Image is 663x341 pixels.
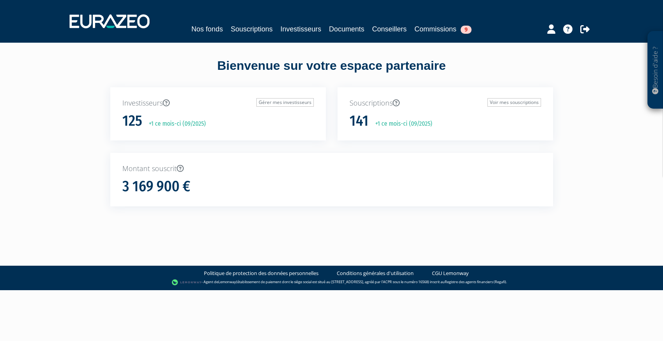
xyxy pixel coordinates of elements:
p: +1 ce mois-ci (09/2025) [370,119,432,128]
h1: 125 [122,113,142,129]
h1: 141 [350,113,369,129]
span: 9 [461,26,472,34]
p: Montant souscrit [122,164,541,174]
a: Conditions générales d'utilisation [337,270,414,277]
a: Voir mes souscriptions [487,98,541,107]
img: logo-lemonway.png [172,279,202,286]
a: Investisseurs [280,24,321,35]
img: 1732889491-logotype_eurazeo_blanc_rvb.png [70,14,150,28]
div: - Agent de (établissement de paiement dont le siège social est situé au [STREET_ADDRESS], agréé p... [8,279,655,286]
p: +1 ce mois-ci (09/2025) [143,119,206,128]
a: Nos fonds [191,24,223,35]
p: Besoin d'aide ? [651,35,660,105]
a: Souscriptions [231,24,273,35]
a: Gérer mes investisseurs [256,98,314,107]
p: Souscriptions [350,98,541,108]
a: Commissions9 [414,24,472,35]
a: CGU Lemonway [432,270,469,277]
p: Investisseurs [122,98,314,108]
a: Documents [329,24,364,35]
div: Bienvenue sur votre espace partenaire [104,57,559,87]
a: Conseillers [372,24,407,35]
h1: 3 169 900 € [122,178,190,195]
a: Registre des agents financiers (Regafi) [445,279,506,284]
a: Lemonway [218,279,236,284]
a: Politique de protection des données personnelles [204,270,318,277]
